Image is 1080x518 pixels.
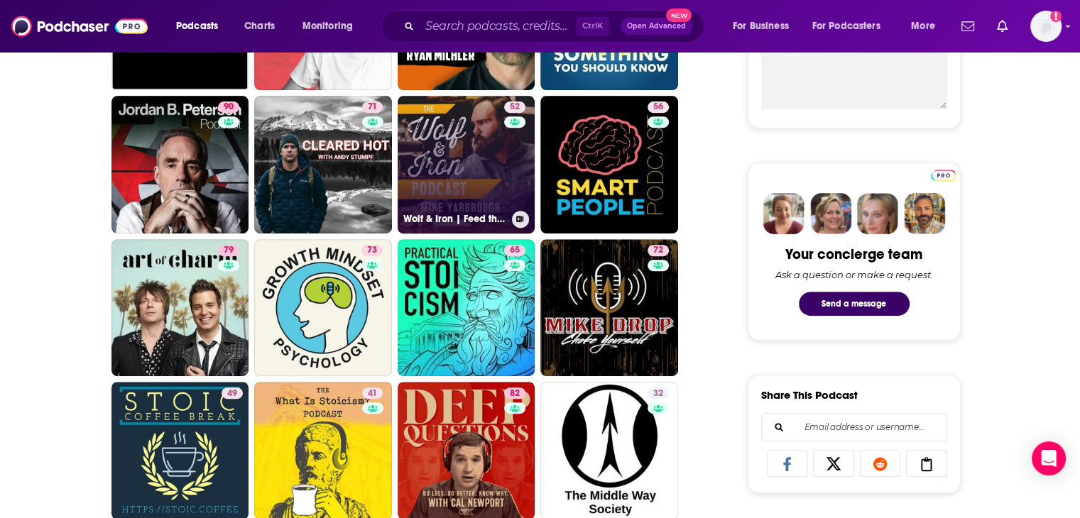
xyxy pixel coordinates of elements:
span: 32 [653,387,663,401]
img: Podchaser - Follow, Share and Rate Podcasts [11,13,148,40]
a: 90 [111,96,249,233]
button: open menu [803,15,901,38]
button: Open AdvancedNew [621,18,692,35]
a: 71 [254,96,392,233]
span: 72 [653,243,663,258]
a: 41 [362,387,383,399]
h3: Wolf & Iron | Feed the Wolf. Be the Iron. [403,213,506,225]
a: 65 [398,239,535,377]
span: 49 [227,387,237,401]
a: 56 [540,96,678,233]
span: Open Advanced [627,23,686,30]
span: 56 [653,100,663,114]
a: 79 [111,239,249,377]
span: 79 [224,243,234,258]
div: Search podcasts, credits, & more... [394,10,718,43]
span: For Podcasters [812,16,880,36]
a: 79 [218,245,239,256]
a: 72 [540,239,678,377]
button: Show profile menu [1030,11,1062,42]
a: 82 [504,387,525,399]
span: 82 [510,387,520,401]
a: Share on Reddit [860,450,901,477]
span: 65 [510,243,520,258]
button: Send a message [799,292,910,316]
div: Search followers [761,413,947,441]
button: open menu [901,15,953,38]
a: 73 [361,245,383,256]
span: 41 [368,387,377,401]
span: Charts [244,16,275,36]
a: 90 [218,101,239,113]
button: open menu [293,15,371,38]
a: Pro website [931,167,956,181]
div: Open Intercom Messenger [1032,441,1066,475]
a: Show notifications dropdown [956,14,980,38]
img: User Profile [1030,11,1062,42]
span: Ctrl K [576,17,609,35]
a: 73 [254,239,392,377]
h3: Share This Podcast [761,388,858,402]
a: Share on X/Twitter [813,450,854,477]
a: 49 [222,387,243,399]
button: open menu [166,15,236,38]
img: Podchaser Pro [931,170,956,181]
div: Ask a question or make a request. [775,269,933,280]
img: Jules Profile [857,193,898,234]
span: Monitoring [302,16,353,36]
a: 72 [648,245,669,256]
input: Email address or username... [773,414,935,441]
a: Copy Link [906,450,947,477]
span: For Business [733,16,789,36]
span: Podcasts [176,16,218,36]
a: 56 [648,101,669,113]
span: 52 [510,100,520,114]
a: 71 [362,101,383,113]
img: Barbara Profile [810,193,851,234]
div: Your concierge team [785,246,922,263]
input: Search podcasts, credits, & more... [420,15,576,38]
img: Jon Profile [904,193,945,234]
a: Share on Facebook [767,450,808,477]
a: Charts [235,15,283,38]
span: More [911,16,935,36]
a: 52Wolf & Iron | Feed the Wolf. Be the Iron. [398,96,535,233]
span: 71 [368,100,377,114]
a: 65 [504,245,525,256]
img: Sydney Profile [763,193,804,234]
svg: Add a profile image [1050,11,1062,22]
a: Show notifications dropdown [991,14,1013,38]
button: open menu [723,15,807,38]
span: 73 [367,243,377,258]
span: New [666,9,692,22]
a: 32 [648,387,669,399]
span: Logged in as megcassidy [1030,11,1062,42]
span: 90 [224,100,234,114]
a: 52 [504,101,525,113]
